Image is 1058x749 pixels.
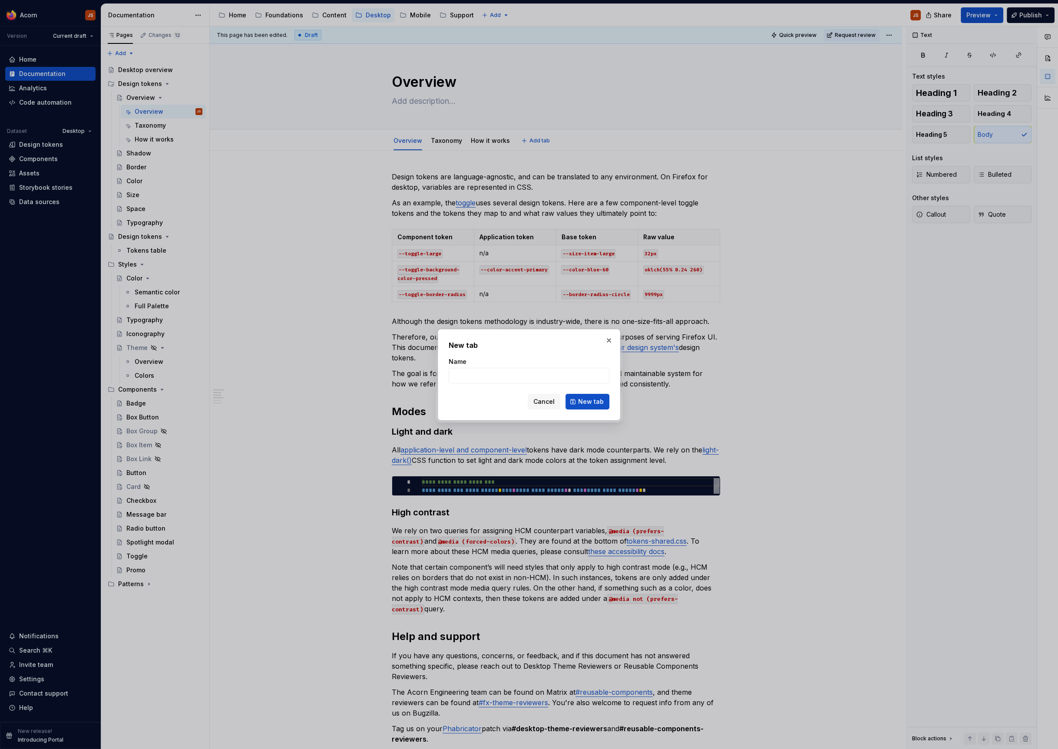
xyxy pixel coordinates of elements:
[533,397,555,406] span: Cancel
[578,397,604,406] span: New tab
[528,394,560,409] button: Cancel
[565,394,609,409] button: New tab
[449,357,466,366] label: Name
[449,340,609,350] h2: New tab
